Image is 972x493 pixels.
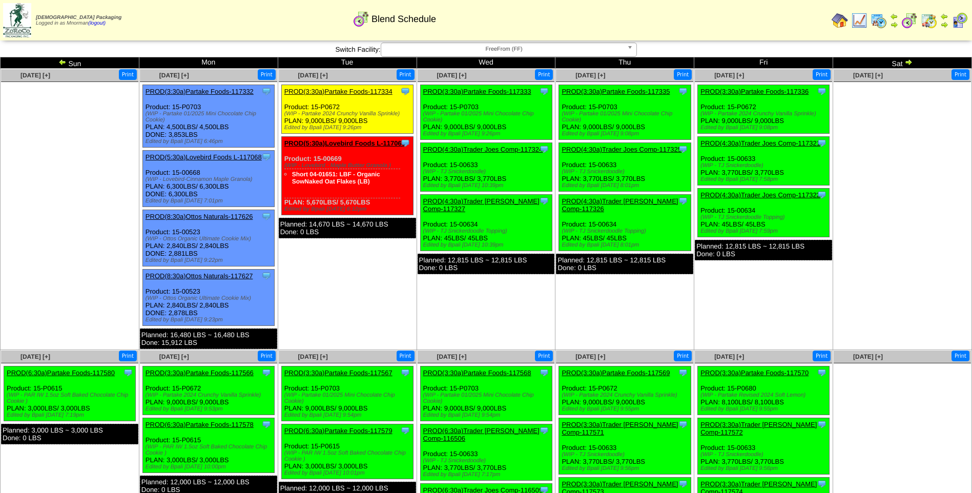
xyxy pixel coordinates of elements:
a: [DATE] [+] [298,72,328,79]
button: Print [397,351,415,361]
div: Product: 15-00668 PLAN: 6,300LBS / 6,300LBS DONE: 6,300LBS [142,151,274,207]
a: [DATE] [+] [20,353,50,360]
img: calendarprod.gif [871,12,887,29]
img: Tooltip [817,86,827,96]
img: arrowleft.gif [58,58,67,66]
button: Print [674,351,692,361]
img: arrowright.gif [904,58,913,66]
span: [DATE] [+] [853,72,883,79]
button: Print [674,69,692,80]
img: line_graph.gif [851,12,867,29]
img: arrowleft.gif [940,12,948,20]
div: (WIP - TJ Snickerdoodle) [562,451,690,458]
div: Product: 15-00669 PLAN: 5,670LBS / 5,670LBS [281,137,413,215]
td: Tue [278,57,417,69]
div: Planned: 14,670 LBS ~ 14,670 LBS Done: 0 LBS [279,218,416,238]
div: Edited by Bpali [DATE] 7:01pm [146,198,274,204]
div: Product: 15-P0672 PLAN: 9,000LBS / 9,000LBS [281,85,413,134]
div: (WIP - Lovebird - Maple Butter Granola ) [284,162,413,169]
img: Tooltip [817,419,827,429]
button: Print [813,69,831,80]
button: Print [258,351,276,361]
div: (WIP - TJ Snickerdoodle Topping) [700,214,829,220]
div: Planned: 12,815 LBS ~ 12,815 LBS Done: 0 LBS [695,240,832,260]
div: (WIP - PAR IW 1.5oz Soft Baked Chocolate Chip Cookie ) [146,444,274,456]
a: PROD(3:30a)Partake Foods-117569 [562,369,670,377]
div: (WIP - Partake 2024 Crunchy Vanilla Sprinkle) [562,392,690,398]
a: (logout) [88,20,106,26]
div: Edited by Bpali [DATE] 6:12pm [284,206,413,212]
span: Blend Schedule [371,14,436,25]
a: PROD(5:30a)Lovebird Foods L-117069 [284,139,405,147]
div: (WIP - Partake 2024 Crunchy Vanilla Sprinkle) [700,111,829,117]
img: Tooltip [539,367,549,378]
a: PROD(3:30a)Partake Foods-117566 [146,369,254,377]
img: Tooltip [817,138,827,148]
a: PROD(4:30a)Trader Joes Comp-117324 [423,146,543,153]
div: Planned: 12,815 LBS ~ 12,815 LBS Done: 0 LBS [418,254,555,274]
span: [DATE] [+] [159,72,189,79]
div: (WIP - Partake 2024 Crunchy Vanilla Sprinkle) [146,392,274,398]
div: (WIP - Partake 01/2025 Mini Chocolate Chip Cookie) [146,111,274,123]
img: Tooltip [539,425,549,436]
div: Edited by Bpali [DATE] 10:00pm [146,464,274,470]
div: (WIP - Partake Revised 2024 Soft Lemon) [700,392,829,398]
div: Edited by Bpali [DATE] 9:22pm [146,257,274,263]
div: Edited by Bpali [DATE] 9:53pm [146,406,274,412]
div: Planned: 12,815 LBS ~ 12,815 LBS Done: 0 LBS [556,254,693,274]
a: [DATE] [+] [853,353,883,360]
a: PROD(3:30a)Partake Foods-117333 [423,88,531,95]
a: [DATE] [+] [437,353,466,360]
a: PROD(3:30a)Partake Foods-117334 [284,88,392,95]
a: Short 04-01651: LBF - Organic SowNaked Oat Flakes (LB) [292,171,380,185]
div: Planned: 3,000 LBS ~ 3,000 LBS Done: 0 LBS [1,424,138,444]
div: Product: 15-00633 PLAN: 3,770LBS / 3,770LBS [559,418,691,475]
img: Tooltip [261,367,272,378]
span: Logged in as Mnorman [36,15,121,26]
div: Edited by Bpali [DATE] 8:01pm [562,182,690,189]
img: Tooltip [539,86,549,96]
button: Print [952,351,969,361]
img: Tooltip [123,367,133,378]
div: Edited by Bpali [DATE] 7:17pm [423,471,552,478]
a: [DATE] [+] [714,353,744,360]
div: Product: 15-00634 PLAN: 45LBS / 45LBS [420,195,552,251]
div: Edited by Bpali [DATE] 7:19pm [7,412,135,418]
span: [DEMOGRAPHIC_DATA] Packaging [36,15,121,20]
a: PROD(4:30a)Trader [PERSON_NAME] Comp-117327 [423,197,540,213]
img: Tooltip [539,196,549,206]
div: (WIP - TJ Snickerdoodle Topping) [562,228,690,234]
a: [DATE] [+] [575,353,605,360]
div: Edited by Bpali [DATE] 7:59pm [700,228,829,234]
img: calendarblend.gif [901,12,918,29]
div: Product: 15-P0672 PLAN: 9,000LBS / 9,000LBS [142,366,274,415]
div: Product: 15-P0672 PLAN: 9,000LBS / 9,000LBS [559,366,691,415]
a: PROD(3:30a)Partake Foods-117570 [700,369,809,377]
button: Print [535,69,553,80]
a: PROD(6:30a)Partake Foods-117579 [284,427,392,435]
img: Tooltip [261,86,272,96]
div: Product: 15-00633 PLAN: 3,770LBS / 3,770LBS [698,137,830,186]
div: Edited by Bpali [DATE] 9:54pm [284,412,413,418]
a: PROD(3:30a)Partake Foods-117568 [423,369,531,377]
div: (WIP - TJ Snickerdoodle Topping) [423,228,552,234]
div: (WIP - Lovebird-Cinnamon Maple Granola) [146,176,274,182]
img: Tooltip [678,196,688,206]
button: Print [813,351,831,361]
div: (WIP - Partake 2024 Crunchy Vanilla Sprinkle) [284,111,413,117]
a: PROD(3:30a)Partake Foods-117567 [284,369,392,377]
div: Edited by Bpali [DATE] 9:08pm [562,131,690,137]
a: [DATE] [+] [298,353,328,360]
a: PROD(4:30a)Trader Joes Comp-117325 [562,146,681,153]
div: Edited by Bpali [DATE] 6:46pm [146,138,274,145]
a: PROD(3:30a)Partake Foods-117335 [562,88,670,95]
div: (WIP - TJ Snickerdoodle) [700,451,829,458]
a: [DATE] [+] [714,72,744,79]
button: Print [952,69,969,80]
img: calendarblend.gif [353,11,369,27]
span: [DATE] [+] [159,353,189,360]
div: Edited by Bpali [DATE] 9:23pm [146,317,274,323]
div: Product: 15-P0703 PLAN: 9,000LBS / 9,000LBS [420,366,552,421]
